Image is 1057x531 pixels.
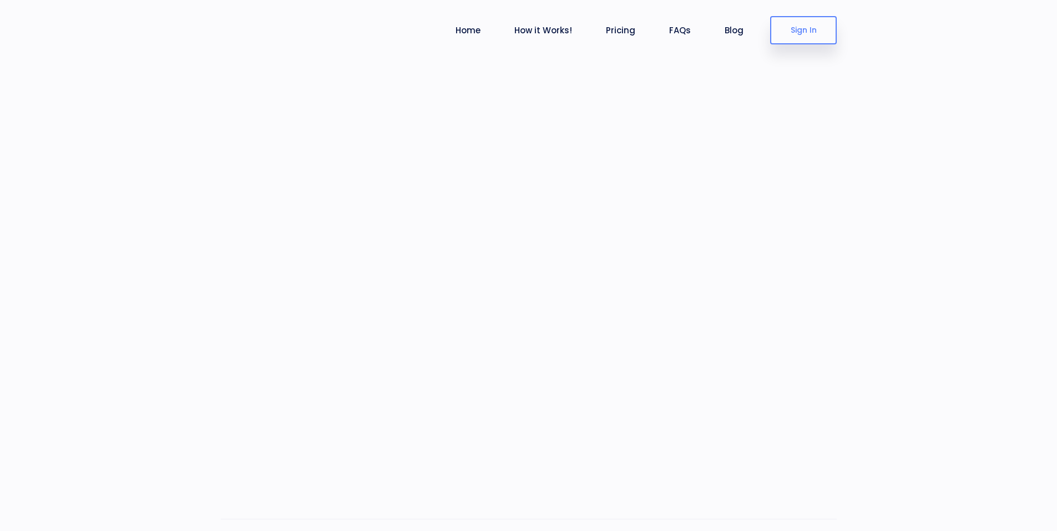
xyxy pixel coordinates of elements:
[665,24,695,37] a: FAQs
[510,24,576,37] a: How it Works!
[770,16,837,44] a: Sign In
[601,24,640,37] a: Pricing
[451,24,485,37] a: Home
[720,24,748,37] a: Blog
